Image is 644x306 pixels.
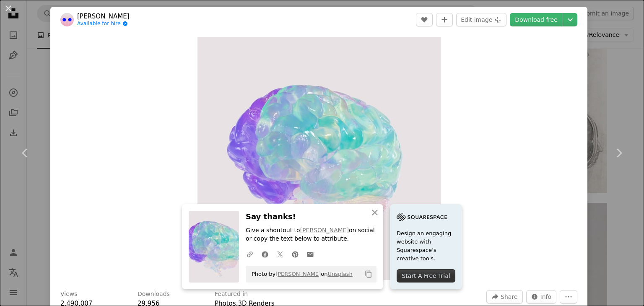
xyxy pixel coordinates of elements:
a: Share on Facebook [257,246,273,262]
button: Like [416,13,433,26]
button: Zoom in on this image [197,37,441,280]
img: Go to Maxim Berg's profile [60,13,74,26]
span: Info [540,290,552,303]
p: Give a shoutout to on social or copy the text below to attribute. [246,226,377,243]
a: [PERSON_NAME] [77,12,130,21]
a: Next [594,113,644,193]
a: Share on Twitter [273,246,288,262]
a: [PERSON_NAME] [275,271,321,277]
h3: Views [60,290,78,298]
h3: Downloads [138,290,170,298]
button: More Actions [560,290,577,303]
a: [PERSON_NAME] [300,227,349,233]
a: Share over email [303,246,318,262]
a: Unsplash [327,271,352,277]
div: Start A Free Trial [397,269,455,283]
button: Choose download size [563,13,577,26]
a: Share on Pinterest [288,246,303,262]
span: Share [501,290,517,303]
button: Copy to clipboard [361,267,376,281]
button: Add to Collection [436,13,453,26]
img: file-1705255347840-230a6ab5bca9image [397,211,447,223]
span: Design an engaging website with Squarespace’s creative tools. [397,229,455,263]
span: Photo by on [247,267,353,281]
a: Available for hire [77,21,130,27]
a: Download free [510,13,563,26]
h3: Say thanks! [246,211,377,223]
img: a close up of a plastic model of a human brain [197,37,441,280]
h3: Featured in [215,290,248,298]
button: Stats about this image [526,290,557,303]
a: Design an engaging website with Squarespace’s creative tools.Start A Free Trial [390,204,462,289]
button: Share this image [486,290,522,303]
button: Edit image [456,13,506,26]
